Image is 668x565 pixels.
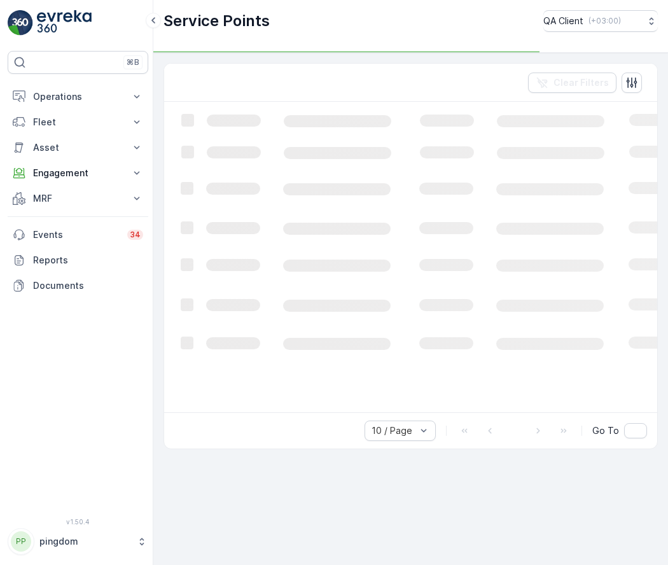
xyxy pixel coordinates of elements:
p: ⌘B [127,57,139,67]
span: v 1.50.4 [8,518,148,526]
img: logo_light-DOdMpM7g.png [37,10,92,36]
button: Asset [8,135,148,160]
p: 34 [130,230,141,240]
button: MRF [8,186,148,211]
p: Asset [33,141,123,154]
a: Events34 [8,222,148,248]
p: Operations [33,90,123,103]
p: QA Client [543,15,583,27]
p: Service Points [164,11,270,31]
button: Engagement [8,160,148,186]
p: ( +03:00 ) [588,16,621,26]
p: Clear Filters [553,76,609,89]
p: MRF [33,192,123,205]
p: Reports [33,254,143,267]
span: Go To [592,424,619,437]
p: Fleet [33,116,123,129]
a: Documents [8,273,148,298]
p: Documents [33,279,143,292]
img: logo [8,10,33,36]
p: Engagement [33,167,123,179]
button: Fleet [8,109,148,135]
div: PP [11,531,31,552]
button: Clear Filters [528,73,616,93]
button: PPpingdom [8,528,148,555]
button: Operations [8,84,148,109]
p: pingdom [39,535,130,548]
button: QA Client(+03:00) [543,10,658,32]
a: Reports [8,248,148,273]
p: Events [33,228,120,241]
